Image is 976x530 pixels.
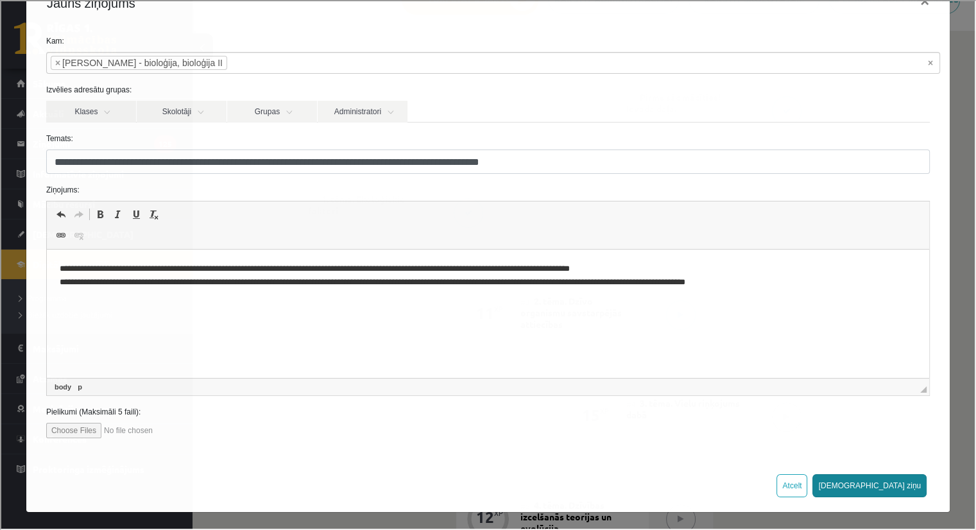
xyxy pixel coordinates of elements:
a: Administratori [316,99,406,121]
a: Полужирный (Ctrl+B) [90,205,108,221]
span: Перетащите для изменения размера [919,385,925,391]
a: Повторить (Ctrl+Y) [69,205,87,221]
a: Убрать форматирование [144,205,162,221]
span: × [54,55,59,68]
a: Skolotāji [135,99,225,121]
button: Atcelt [775,473,806,496]
iframe: Визуальный текстовый редактор, wiswyg-editor-47433800570840-1760032778-855 [46,248,928,377]
li: Elza Saulīte - bioloģija, bioloģija II [49,55,226,69]
label: Izvēlies adresātu grupas: [35,83,938,94]
label: Pielikumi (Maksimāli 5 faili): [35,405,938,416]
label: Temats: [35,132,938,143]
a: Элемент p [74,380,83,391]
a: Вставить/Редактировать ссылку (Ctrl+K) [51,226,69,243]
a: Убрать ссылку [69,226,87,243]
a: Элемент body [51,380,73,391]
a: Курсив (Ctrl+I) [108,205,126,221]
button: [DEMOGRAPHIC_DATA] ziņu [811,473,925,496]
a: Grupas [226,99,316,121]
label: Ziņojums: [35,183,938,194]
a: Klases [45,99,135,121]
span: Noņemt visus vienumus [927,55,932,68]
a: Отменить (Ctrl+Z) [51,205,69,221]
a: Подчеркнутый (Ctrl+U) [126,205,144,221]
label: Kam: [35,34,938,46]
